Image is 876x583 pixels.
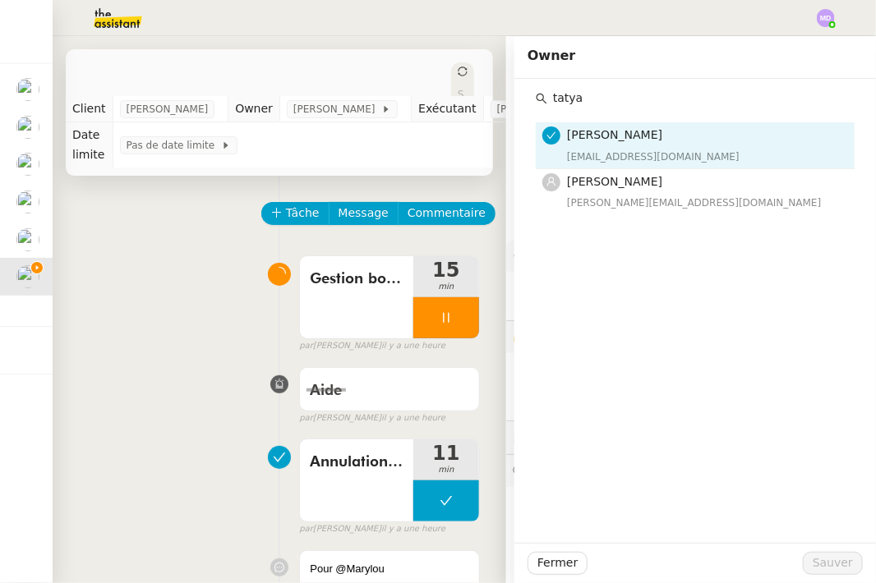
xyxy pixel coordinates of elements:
[513,464,654,477] span: 💬
[228,96,280,122] td: Owner
[299,339,445,353] small: [PERSON_NAME]
[381,339,445,353] span: il y a une heure
[16,78,39,101] img: users%2F9mvJqJUvllffspLsQzytnd0Nt4c2%2Favatar%2F82da88e3-d90d-4e39-b37d-dcb7941179ae
[567,149,845,165] div: [EMAIL_ADDRESS][DOMAIN_NAME]
[16,153,39,176] img: users%2F9mvJqJUvllffspLsQzytnd0Nt4c2%2Favatar%2F82da88e3-d90d-4e39-b37d-dcb7941179ae
[528,48,576,63] span: Owner
[329,202,399,225] button: Message
[127,101,209,117] span: [PERSON_NAME]
[567,195,845,211] div: [PERSON_NAME][EMAIL_ADDRESS][DOMAIN_NAME]
[310,450,403,475] span: Annulation des ateliers
[310,561,469,577] div: Pour @Marylou
[567,128,662,141] span: [PERSON_NAME]
[310,383,342,398] span: Aide
[506,240,876,272] div: ⚙️Procédures
[413,280,479,294] span: min
[567,175,662,188] span: [PERSON_NAME]
[66,122,113,168] td: Date limite
[286,204,320,223] span: Tâche
[803,552,863,575] button: Sauver
[127,137,221,154] span: Pas de date limite
[339,204,389,223] span: Message
[413,443,479,463] span: 11
[413,463,479,477] span: min
[412,96,483,122] td: Exécutant
[293,101,381,117] span: [PERSON_NAME]
[497,101,585,117] span: [PERSON_NAME]
[66,96,113,122] td: Client
[506,421,876,453] div: ⏲️Tâches 2306:53
[381,522,445,536] span: il y a une heure
[16,116,39,139] img: users%2FHIWaaSoTa5U8ssS5t403NQMyZZE3%2Favatar%2Fa4be050e-05fa-4f28-bbe7-e7e8e4788720
[398,202,496,225] button: Commentaire
[547,87,855,109] input: input search text
[528,552,588,575] button: Fermer
[16,228,39,251] img: users%2FUWPTPKITw0gpiMilXqRXG5g9gXH3%2Favatar%2F405ab820-17f5-49fd-8f81-080694535f4d
[310,267,403,291] span: Gestion boite email
[299,339,313,353] span: par
[506,455,876,487] div: 💬Commentaires 61
[513,246,598,265] span: ⚙️
[299,522,313,536] span: par
[16,191,39,213] img: users%2FUWPTPKITw0gpiMilXqRXG5g9gXH3%2Favatar%2F405ab820-17f5-49fd-8f81-080694535f4d
[408,204,486,223] span: Commentaire
[16,265,39,288] img: users%2F9mvJqJUvllffspLsQzytnd0Nt4c2%2Favatar%2F82da88e3-d90d-4e39-b37d-dcb7941179ae
[381,411,445,425] span: il y a une heure
[513,328,620,347] span: 🔐
[413,260,479,280] span: 15
[299,411,445,425] small: [PERSON_NAME]
[458,89,464,158] span: Statut
[299,522,445,536] small: [PERSON_NAME]
[513,430,645,443] span: ⏲️
[261,202,330,225] button: Tâche
[817,9,835,27] img: svg
[506,321,876,353] div: 🔐Données client
[299,411,313,425] span: par
[537,553,578,572] span: Fermer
